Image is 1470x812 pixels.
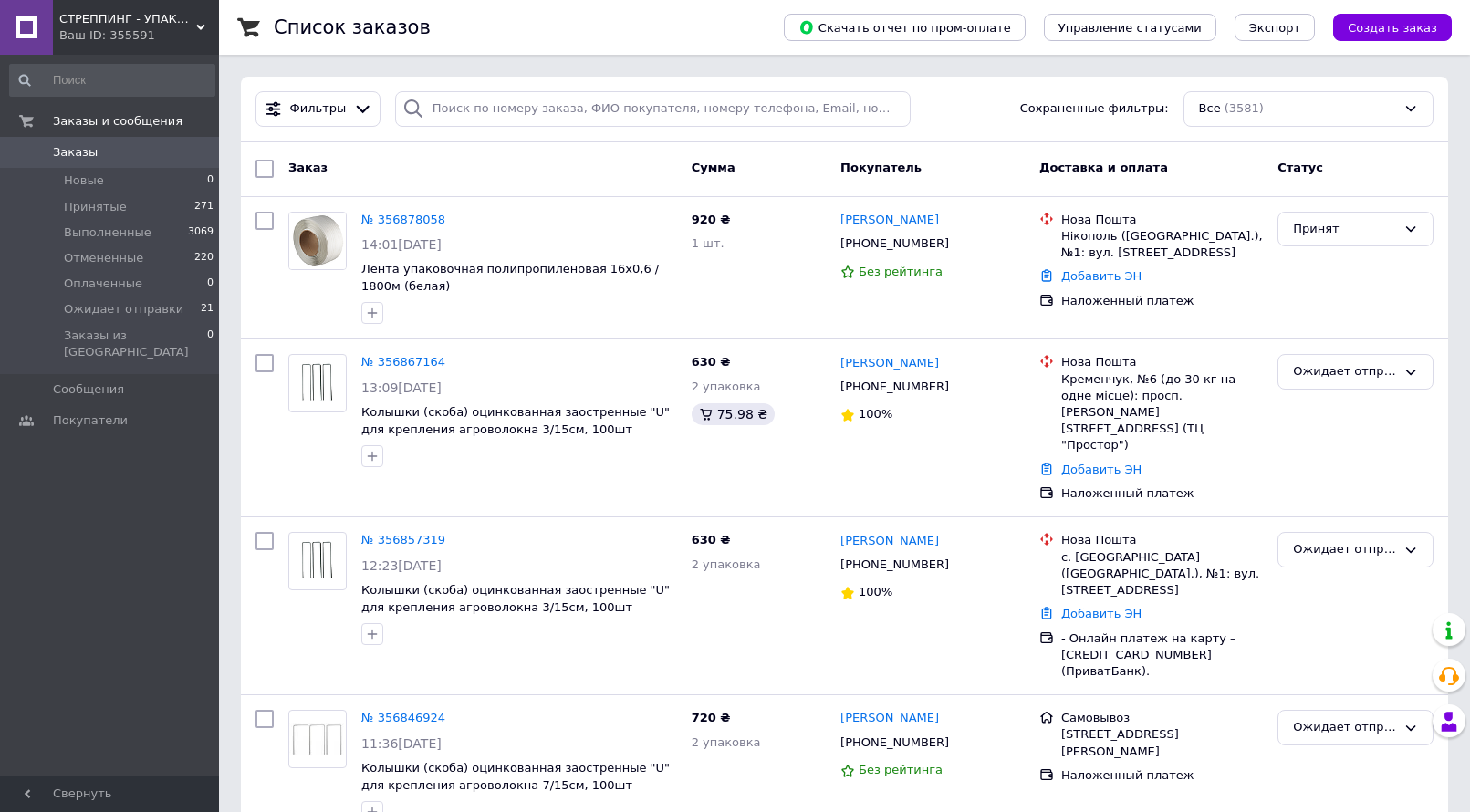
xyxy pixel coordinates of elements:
span: 13:09[DATE] [361,380,442,395]
a: Добавить ЭН [1061,607,1142,620]
span: СТРЕППИНГ - УПАКОВОЧНЫЕ ЛЕНТЫ И ИЗДЕЛИЯ ИЗ ПРОВОЛОКИ [59,11,196,27]
img: Фото товару [289,723,346,756]
span: 2 упаковка [692,380,761,393]
div: Ожидает отправки [1293,362,1396,381]
span: Статус [1277,161,1323,174]
span: Экспорт [1249,21,1300,35]
span: 720 ₴ [692,711,731,724]
span: 1 шт. [692,236,725,250]
a: Фото товару [288,354,347,412]
span: (3581) [1225,101,1264,115]
span: Сумма [692,161,735,174]
span: Управление статусами [1058,21,1202,35]
div: Ожидает отправки [1293,540,1396,559]
span: Новые [64,172,104,189]
span: Покупатели [53,412,128,429]
span: 0 [207,276,214,292]
span: 100% [859,585,892,599]
span: 100% [859,407,892,421]
a: Создать заказ [1315,20,1452,34]
button: Скачать отчет по пром-оплате [784,14,1026,41]
a: Колышки (скоба) оцинкованная заостренные "U" для крепления агроволокна 3/15см, 100шт [361,583,670,614]
span: Без рейтинга [859,265,943,278]
span: 220 [194,250,214,266]
a: № 356846924 [361,711,445,724]
div: - Онлайн платеж на карту – [CREDIT_CARD_NUMBER] (ПриватБанк). [1061,630,1263,681]
div: Наложенный платеж [1061,767,1263,784]
a: Добавить ЭН [1061,269,1142,283]
a: [PERSON_NAME] [840,533,939,550]
button: Экспорт [1235,14,1315,41]
span: 0 [207,172,214,189]
span: Заказы и сообщения [53,113,182,130]
span: Принятые [64,199,127,215]
div: Принят [1293,220,1396,239]
a: № 356857319 [361,533,445,547]
span: 2 упаковка [692,557,761,571]
div: Кременчук, №6 (до 30 кг на одне місце): просп. [PERSON_NAME][STREET_ADDRESS] (ТЦ "Простор") [1061,371,1263,454]
span: 11:36[DATE] [361,736,442,751]
img: Фото товару [289,213,345,269]
a: Лента упаковочная полипропиленовая 16х0,6 / 1800м (белая) [361,262,659,293]
a: Колышки (скоба) оцинкованная заостренные "U" для крепления агроволокна 3/15см, 100шт [361,405,670,436]
a: [PERSON_NAME] [840,710,939,727]
div: Наложенный платеж [1061,293,1263,309]
span: Без рейтинга [859,763,943,776]
input: Поиск [9,64,215,97]
span: Сообщения [53,381,124,398]
span: 21 [201,301,214,318]
div: Ожидает отправки [1293,718,1396,737]
span: Отмененные [64,250,143,266]
div: [PHONE_NUMBER] [837,731,953,755]
span: Фильтры [290,100,347,118]
div: Нова Пошта [1061,212,1263,228]
img: Фото товару [296,533,339,589]
a: Добавить ЭН [1061,463,1142,476]
span: Заказ [288,161,328,174]
span: 12:23[DATE] [361,558,442,573]
div: 75.98 ₴ [692,403,775,425]
button: Создать заказ [1333,14,1452,41]
span: Оплаченные [64,276,142,292]
span: Ожидает отправки [64,301,183,318]
span: 630 ₴ [692,533,731,547]
a: Фото товару [288,710,347,768]
span: 0 [207,328,214,360]
div: [PHONE_NUMBER] [837,553,953,577]
span: Заказы [53,144,98,161]
div: [PHONE_NUMBER] [837,232,953,255]
a: № 356878058 [361,213,445,226]
input: Поиск по номеру заказа, ФИО покупателя, номеру телефона, Email, номеру накладной [395,91,911,127]
span: 3069 [188,224,214,241]
img: Фото товару [296,355,339,411]
button: Управление статусами [1044,14,1216,41]
a: [PERSON_NAME] [840,212,939,229]
div: Нікополь ([GEOGRAPHIC_DATA].), №1: вул. [STREET_ADDRESS] [1061,228,1263,261]
span: Сохраненные фильтры: [1020,100,1169,118]
span: 2 упаковка [692,735,761,749]
span: Все [1199,100,1221,118]
div: [STREET_ADDRESS][PERSON_NAME] [1061,726,1263,759]
span: Покупатель [840,161,922,174]
a: Фото товару [288,212,347,270]
a: № 356867164 [361,355,445,369]
div: с. [GEOGRAPHIC_DATA] ([GEOGRAPHIC_DATA].), №1: вул. [STREET_ADDRESS] [1061,549,1263,599]
span: Создать заказ [1348,21,1437,35]
div: Нова Пошта [1061,354,1263,370]
span: Скачать отчет по пром-оплате [798,19,1011,36]
div: Наложенный платеж [1061,485,1263,502]
div: [PHONE_NUMBER] [837,375,953,399]
span: 920 ₴ [692,213,731,226]
div: Нова Пошта [1061,532,1263,548]
span: Выполненные [64,224,151,241]
span: 630 ₴ [692,355,731,369]
a: [PERSON_NAME] [840,355,939,372]
a: Колышки (скоба) оцинкованная заостренные "U" для крепления агроволокна 7/15см, 100шт [361,761,670,792]
h1: Список заказов [274,16,431,38]
span: 271 [194,199,214,215]
span: Доставка и оплата [1039,161,1168,174]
